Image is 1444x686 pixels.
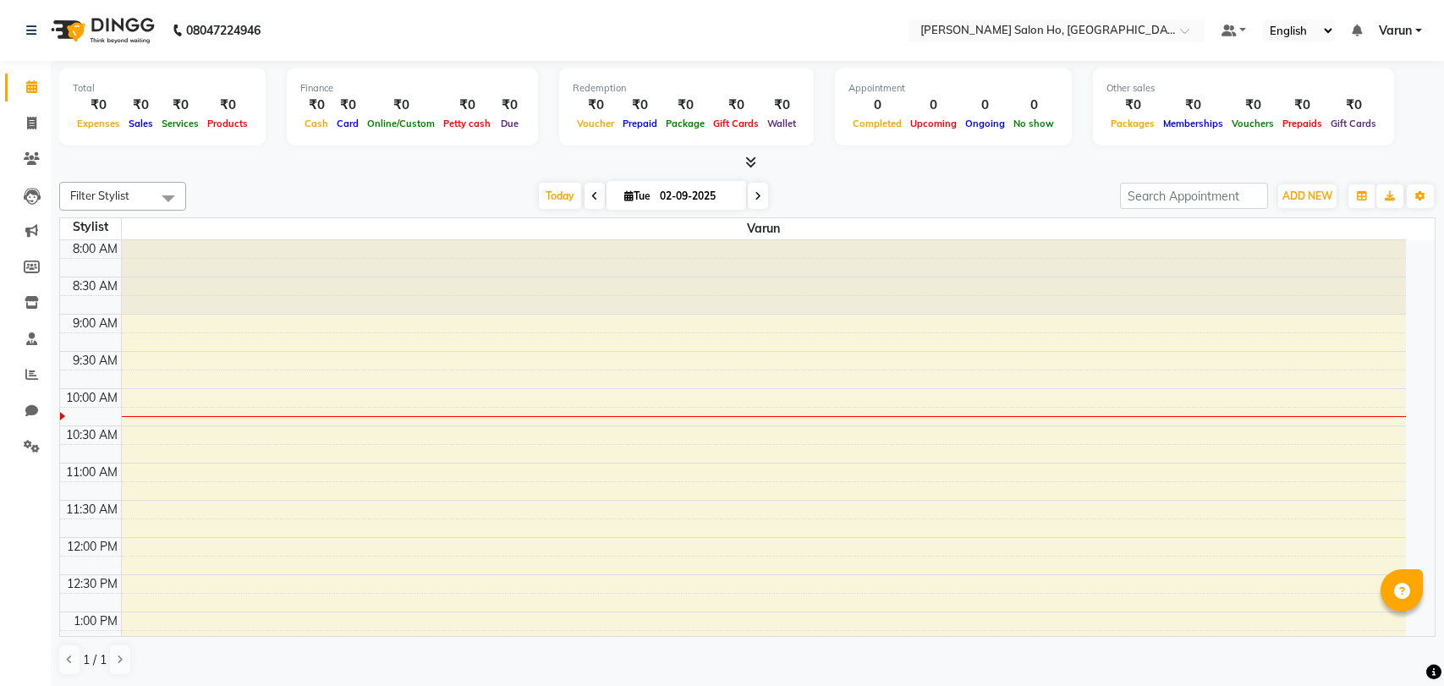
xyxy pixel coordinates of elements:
div: ₹0 [1278,96,1326,115]
div: 11:30 AM [63,501,121,519]
span: Online/Custom [363,118,439,129]
span: Products [203,118,252,129]
div: 1:00 PM [70,612,121,630]
span: Prepaid [618,118,662,129]
div: Finance [300,81,524,96]
div: ₹0 [618,96,662,115]
span: No show [1009,118,1058,129]
span: Filter Stylist [70,189,129,202]
span: Services [157,118,203,129]
div: ₹0 [363,96,439,115]
div: Stylist [60,218,121,236]
div: 9:30 AM [69,352,121,370]
span: Today [539,183,581,209]
div: ₹0 [124,96,157,115]
span: Varun [1379,22,1412,40]
div: ₹0 [203,96,252,115]
span: Gift Cards [709,118,763,129]
span: Memberships [1159,118,1227,129]
img: logo [43,7,159,54]
span: Package [662,118,709,129]
div: ₹0 [662,96,709,115]
span: 1 / 1 [83,651,107,669]
div: Other sales [1106,81,1381,96]
span: Prepaids [1278,118,1326,129]
div: 0 [906,96,961,115]
div: 0 [961,96,1009,115]
div: 11:00 AM [63,464,121,481]
div: Redemption [573,81,800,96]
span: Vouchers [1227,118,1278,129]
span: Wallet [763,118,800,129]
span: Ongoing [961,118,1009,129]
div: ₹0 [1106,96,1159,115]
button: ADD NEW [1278,184,1337,208]
span: Completed [848,118,906,129]
span: ADD NEW [1282,189,1332,202]
div: 8:00 AM [69,240,121,258]
div: ₹0 [763,96,800,115]
div: ₹0 [709,96,763,115]
div: 8:30 AM [69,277,121,295]
div: ₹0 [495,96,524,115]
span: Expenses [73,118,124,129]
div: ₹0 [73,96,124,115]
span: Packages [1106,118,1159,129]
div: 12:00 PM [63,538,121,556]
b: 08047224946 [186,7,261,54]
div: Total [73,81,252,96]
div: 0 [848,96,906,115]
span: Voucher [573,118,618,129]
div: ₹0 [1227,96,1278,115]
div: 0 [1009,96,1058,115]
div: ₹0 [157,96,203,115]
span: Gift Cards [1326,118,1381,129]
div: ₹0 [1326,96,1381,115]
div: 10:30 AM [63,426,121,444]
span: Sales [124,118,157,129]
span: Due [497,118,523,129]
span: Upcoming [906,118,961,129]
div: 10:00 AM [63,389,121,407]
div: ₹0 [300,96,332,115]
input: Search Appointment [1120,183,1268,209]
div: 9:00 AM [69,315,121,332]
div: ₹0 [573,96,618,115]
span: Cash [300,118,332,129]
div: Appointment [848,81,1058,96]
span: Tue [620,189,655,202]
span: Card [332,118,363,129]
span: Petty cash [439,118,495,129]
span: Varun [122,218,1407,239]
div: ₹0 [439,96,495,115]
div: ₹0 [332,96,363,115]
input: 2025-09-02 [655,184,739,209]
div: ₹0 [1159,96,1227,115]
div: 12:30 PM [63,575,121,593]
